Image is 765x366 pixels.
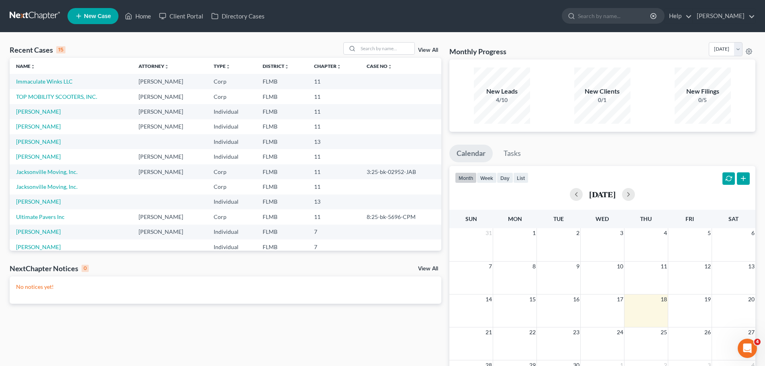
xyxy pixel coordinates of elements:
span: 13 [747,262,755,271]
h2: [DATE] [589,190,616,198]
span: Sat [728,215,738,222]
i: unfold_more [226,64,231,69]
i: unfold_more [31,64,35,69]
a: Attorneyunfold_more [139,63,169,69]
span: 6 [751,228,755,238]
td: Individual [207,239,257,254]
div: 4/10 [474,96,530,104]
td: FLMB [256,149,308,164]
i: unfold_more [284,64,289,69]
span: Fri [685,215,694,222]
a: Help [665,9,692,23]
a: [PERSON_NAME] [693,9,755,23]
span: 20 [747,294,755,304]
span: 22 [528,327,537,337]
a: [PERSON_NAME] [16,153,61,160]
a: [PERSON_NAME] [16,108,61,115]
td: FLMB [256,119,308,134]
span: 4 [663,228,668,238]
span: 12 [704,262,712,271]
td: Individual [207,104,257,119]
td: 13 [308,194,360,209]
div: New Clients [574,87,630,96]
i: unfold_more [164,64,169,69]
span: 24 [616,327,624,337]
a: [PERSON_NAME] [16,123,61,130]
td: Corp [207,179,257,194]
a: Immaculate Winks LLC [16,78,73,85]
td: 11 [308,164,360,179]
td: FLMB [256,104,308,119]
div: New Leads [474,87,530,96]
td: 11 [308,104,360,119]
td: FLMB [256,194,308,209]
i: unfold_more [337,64,341,69]
td: 11 [308,89,360,104]
span: 9 [575,262,580,271]
td: Corp [207,74,257,89]
span: New Case [84,13,111,19]
h3: Monthly Progress [449,47,506,56]
button: month [455,172,477,183]
td: 8:25-bk-5696-CPM [360,209,441,224]
span: Sun [465,215,477,222]
span: Thu [640,215,652,222]
span: 5 [707,228,712,238]
span: Tue [553,215,564,222]
td: 3:25-bk-02952-JAB [360,164,441,179]
span: 14 [485,294,493,304]
span: 15 [528,294,537,304]
td: FLMB [256,209,308,224]
td: Corp [207,209,257,224]
span: 19 [704,294,712,304]
td: Corp [207,164,257,179]
td: [PERSON_NAME] [132,104,207,119]
a: Tasks [496,145,528,162]
span: 26 [704,327,712,337]
a: Districtunfold_more [263,63,289,69]
td: [PERSON_NAME] [132,74,207,89]
span: 10 [616,262,624,271]
td: FLMB [256,74,308,89]
td: FLMB [256,179,308,194]
a: Ultimate Pavers Inc [16,213,65,220]
a: Jacksonville Moving, Inc. [16,183,78,190]
a: Chapterunfold_more [314,63,341,69]
td: 11 [308,149,360,164]
span: 16 [572,294,580,304]
iframe: Intercom live chat [738,339,757,358]
td: 11 [308,209,360,224]
a: Case Nounfold_more [367,63,392,69]
td: FLMB [256,89,308,104]
a: Home [121,9,155,23]
span: 8 [532,262,537,271]
td: 7 [308,225,360,239]
div: 0/1 [574,96,630,104]
span: Mon [508,215,522,222]
div: New Filings [675,87,731,96]
td: FLMB [256,134,308,149]
td: Individual [207,225,257,239]
td: Individual [207,119,257,134]
a: [PERSON_NAME] [16,198,61,205]
td: Individual [207,194,257,209]
a: Jacksonville Moving, Inc. [16,168,78,175]
span: 17 [616,294,624,304]
input: Search by name... [578,8,651,23]
td: [PERSON_NAME] [132,225,207,239]
td: Corp [207,89,257,104]
a: Nameunfold_more [16,63,35,69]
span: 25 [660,327,668,337]
td: FLMB [256,225,308,239]
a: Typeunfold_more [214,63,231,69]
span: 21 [485,327,493,337]
td: 11 [308,74,360,89]
div: NextChapter Notices [10,264,89,273]
div: 15 [56,46,65,53]
a: View All [418,47,438,53]
span: 27 [747,327,755,337]
a: [PERSON_NAME] [16,138,61,145]
span: 2 [575,228,580,238]
td: [PERSON_NAME] [132,149,207,164]
a: Directory Cases [207,9,269,23]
